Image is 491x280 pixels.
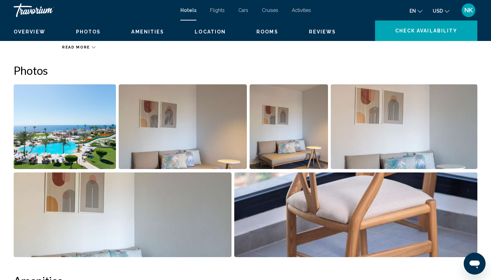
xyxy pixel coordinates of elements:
button: Overview [14,29,45,35]
span: Reviews [309,29,336,34]
button: Change currency [433,6,449,16]
a: Hotels [180,8,196,13]
button: Open full-screen image slider [14,172,232,257]
span: Check Availability [395,28,458,34]
span: Overview [14,29,45,34]
button: Open full-screen image slider [119,84,247,169]
button: Reviews [309,29,336,35]
button: Check Availability [375,20,477,41]
button: Location [195,29,226,35]
button: Open full-screen image slider [234,172,478,257]
span: Photos [76,29,101,34]
a: Cars [238,8,248,13]
a: Flights [210,8,225,13]
span: Amenities [131,29,164,34]
h2: Photos [14,64,477,77]
span: en [410,8,416,14]
button: Amenities [131,29,164,35]
button: Photos [76,29,101,35]
a: Cruises [262,8,278,13]
a: Travorium [14,3,174,17]
span: USD [433,8,443,14]
span: NK [464,7,473,14]
button: Open full-screen image slider [14,84,116,169]
button: Open full-screen image slider [250,84,328,169]
button: Read more [62,45,95,50]
button: Rooms [256,29,278,35]
iframe: Кнопка запуска окна обмена сообщениями [464,253,486,275]
span: Read more [62,45,90,50]
button: Change language [410,6,422,16]
span: Rooms [256,29,278,34]
button: User Menu [460,3,477,17]
a: Activities [292,8,311,13]
button: Open full-screen image slider [331,84,477,169]
span: Location [195,29,226,34]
